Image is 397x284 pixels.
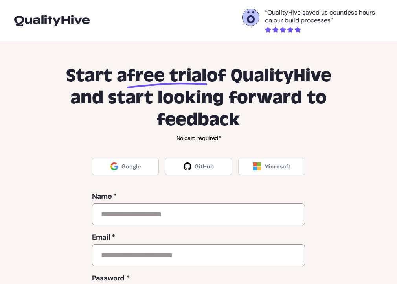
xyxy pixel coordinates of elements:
a: GitHub [165,158,232,175]
span: Microsoft [264,162,290,170]
span: GitHub [195,162,214,170]
span: of QualityHive and start looking forward to feedback [70,65,331,131]
span: Start a [66,65,127,87]
p: No card required* [54,134,343,142]
span: Google [121,162,141,170]
label: Password * [92,273,305,284]
a: Google [92,158,159,175]
a: Microsoft [238,158,305,175]
img: Otelli Design [243,9,259,26]
span: free trial [127,65,207,87]
p: “QualityHive saved us countless hours on our build processes” [265,9,383,24]
img: logo-icon [14,15,90,26]
label: Email * [92,232,305,243]
label: Name * [92,191,305,202]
